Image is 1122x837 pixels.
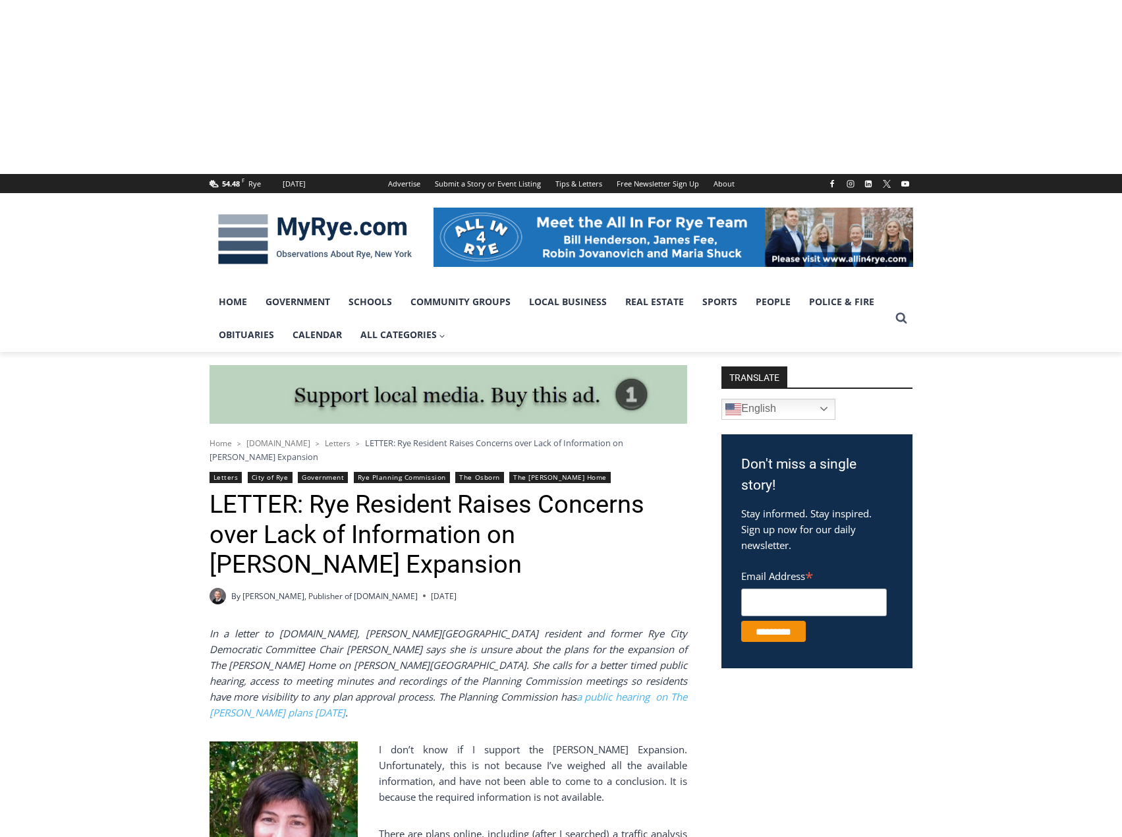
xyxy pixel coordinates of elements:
a: Linkedin [860,176,876,192]
p: I don’t know if I support the [PERSON_NAME] Expansion. Unfortunately, this is not because I’ve we... [210,741,687,805]
nav: Breadcrumbs [210,436,687,463]
a: X [879,176,895,192]
a: Obituaries [210,318,283,351]
a: English [721,399,835,420]
a: Community Groups [401,285,520,318]
a: People [746,285,800,318]
span: > [316,439,320,448]
img: MyRye.com [210,205,420,274]
a: Submit a Story or Event Listing [428,174,548,193]
span: F [242,177,244,184]
a: Letters [210,472,242,483]
a: Police & Fire [800,285,884,318]
nav: Primary Navigation [210,285,889,352]
a: a public hearing on The [PERSON_NAME] plans [DATE] [210,690,687,719]
a: Calendar [283,318,351,351]
a: Sports [693,285,746,318]
span: By [231,590,240,602]
span: > [237,439,241,448]
a: Letters [325,438,351,449]
a: [PERSON_NAME], Publisher of [DOMAIN_NAME] [242,591,418,602]
span: 54.48 [222,179,240,188]
a: Home [210,285,256,318]
div: Rye [248,178,261,190]
h1: LETTER: Rye Resident Raises Concerns over Lack of Information on [PERSON_NAME] Expansion [210,490,687,580]
a: Schools [339,285,401,318]
a: Instagram [843,176,858,192]
time: [DATE] [431,590,457,602]
h3: Don't miss a single story! [741,454,893,496]
a: About [706,174,742,193]
a: Tips & Letters [548,174,609,193]
img: All in for Rye [434,208,913,267]
a: Rye Planning Commission [354,472,450,483]
a: The [PERSON_NAME] Home [509,472,611,483]
a: Free Newsletter Sign Up [609,174,706,193]
a: [DOMAIN_NAME] [246,438,310,449]
div: [DATE] [283,178,306,190]
span: LETTER: Rye Resident Raises Concerns over Lack of Information on [PERSON_NAME] Expansion [210,437,623,462]
a: Facebook [824,176,840,192]
a: The Osborn [455,472,503,483]
a: Real Estate [616,285,693,318]
strong: TRANSLATE [721,366,787,388]
a: Government [256,285,339,318]
p: Stay informed. Stay inspired. Sign up now for our daily newsletter. [741,505,893,553]
a: Government [298,472,348,483]
span: > [356,439,360,448]
label: Email Address [741,563,887,587]
img: support local media, buy this ad [210,365,687,424]
a: City of Rye [248,472,293,483]
span: All Categories [360,328,446,342]
button: View Search Form [889,306,913,330]
a: Author image [210,588,226,604]
a: YouTube [897,176,913,192]
a: Advertise [381,174,428,193]
a: Home [210,438,232,449]
a: All Categories [351,318,455,351]
em: In a letter to [DOMAIN_NAME], [PERSON_NAME][GEOGRAPHIC_DATA] resident and former Rye City Democra... [210,627,687,719]
a: Local Business [520,285,616,318]
nav: Secondary Navigation [381,174,742,193]
img: en [725,401,741,417]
